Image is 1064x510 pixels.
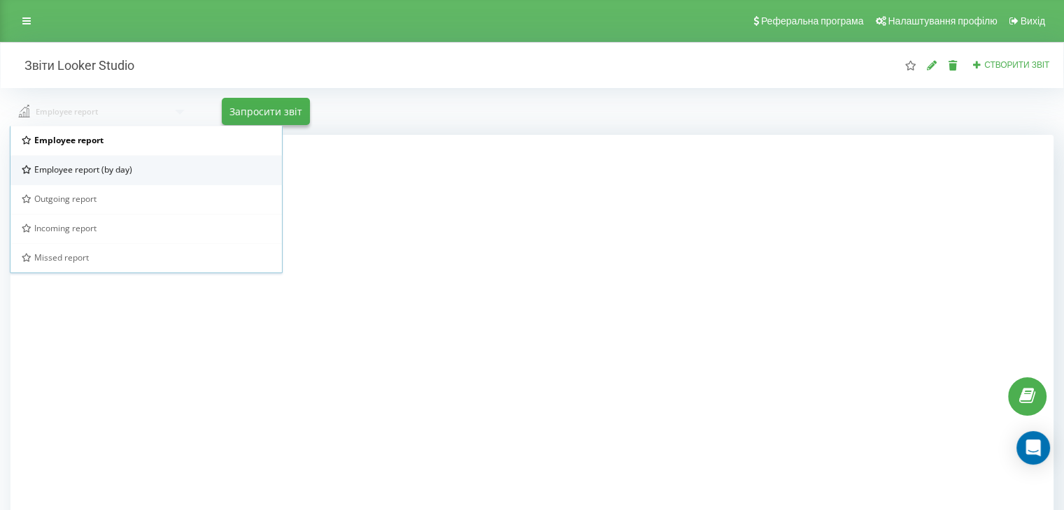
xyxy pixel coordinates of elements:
div: Open Intercom Messenger [1016,431,1050,465]
button: Запросити звіт [222,98,310,125]
i: Створити звіт [972,60,982,68]
i: Видалити звіт [947,60,959,70]
h2: Звіти Looker Studio [10,57,134,73]
span: Створити звіт [984,60,1049,70]
span: Налаштування профілю [888,15,997,27]
span: Incoming report [34,222,97,234]
span: Реферальна програма [761,15,864,27]
span: Missed report [34,252,89,263]
span: Outgoing report [34,193,97,205]
span: Вихід [1021,15,1045,27]
button: Створити звіт [968,59,1054,71]
i: Редагувати звіт [926,60,938,70]
span: Employee report (by day) [34,163,132,175]
i: Цей звіт буде завантажений першим при відкритті "Звіти Looker Studio". Ви можете призначити будь-... [905,60,916,70]
span: Employee report [34,134,104,146]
